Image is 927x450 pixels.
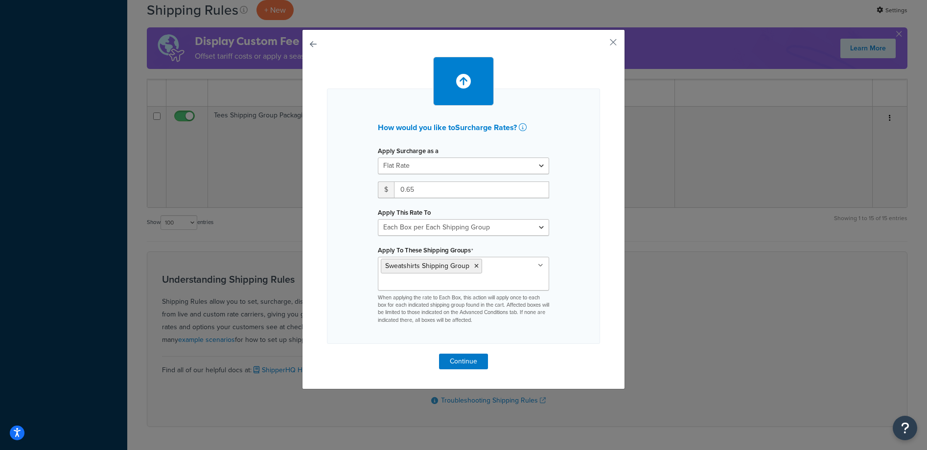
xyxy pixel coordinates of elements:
button: Open Resource Center [893,416,917,440]
label: Apply Surcharge as a [378,147,439,155]
span: Sweatshirts Shipping Group [385,261,469,271]
h2: How would you like to Surcharge Rates ? [378,123,549,132]
span: $ [378,181,394,198]
p: When applying the rate to Each Box, this action will apply once to each box for each indicated sh... [378,294,549,324]
label: Apply To These Shipping Groups [378,247,473,254]
label: Apply This Rate To [378,209,431,216]
button: Continue [439,354,488,369]
a: Learn more about setting up shipping rules [519,123,529,132]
